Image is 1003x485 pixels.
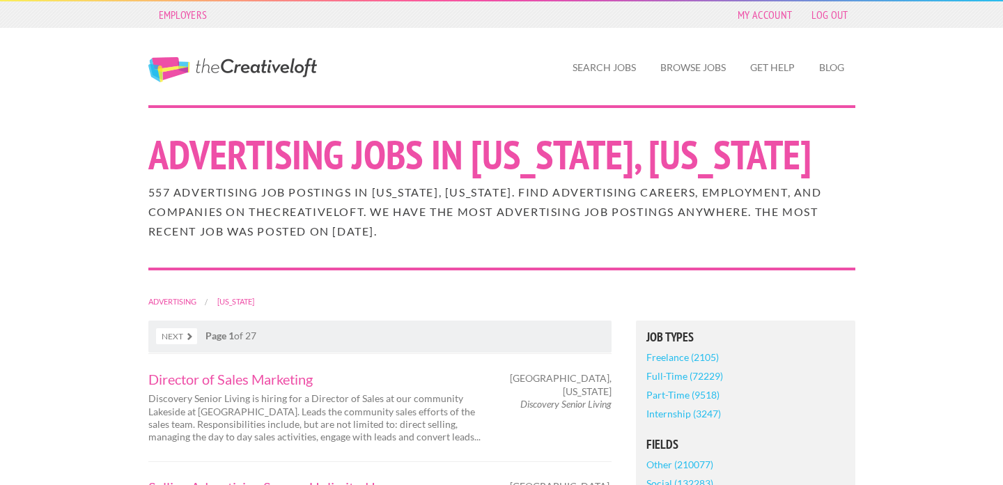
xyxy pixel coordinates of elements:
[148,57,317,82] a: The Creative Loft
[217,297,254,306] a: [US_STATE]
[646,348,719,367] a: Freelance (2105)
[148,134,855,175] h1: Advertising Jobs in [US_STATE], [US_STATE]
[148,392,490,443] p: Discovery Senior Living is hiring for a Director of Sales at our community Lakeside at [GEOGRAPHI...
[156,328,197,344] a: Next
[646,404,721,423] a: Internship (3247)
[646,331,845,344] h5: Job Types
[152,5,215,24] a: Employers
[808,52,855,84] a: Blog
[520,398,612,410] em: Discovery Senior Living
[561,52,647,84] a: Search Jobs
[148,321,612,353] nav: of 27
[148,183,855,241] h2: 557 Advertising job postings in [US_STATE], [US_STATE]. Find Advertising careers, employment, and...
[804,5,855,24] a: Log Out
[739,52,806,84] a: Get Help
[148,297,196,306] a: Advertising
[148,372,490,386] a: Director of Sales Marketing
[646,385,720,404] a: Part-Time (9518)
[646,367,723,385] a: Full-Time (72229)
[731,5,799,24] a: My Account
[646,438,845,451] h5: Fields
[510,372,612,397] span: [GEOGRAPHIC_DATA], [US_STATE]
[649,52,737,84] a: Browse Jobs
[646,455,713,474] a: Other (210077)
[205,330,234,341] strong: Page 1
